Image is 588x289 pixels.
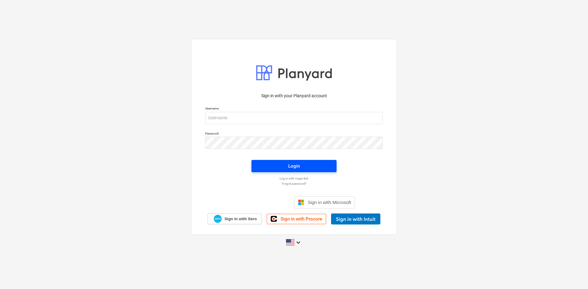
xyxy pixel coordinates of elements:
[205,106,383,112] p: Username
[202,182,386,186] a: Forgot password?
[230,196,292,209] iframe: Sign in with Google Button
[281,216,322,222] span: Sign in with Procore
[251,160,337,172] button: Login
[205,93,383,99] p: Sign in with your Planyard account
[202,176,386,180] a: Log in with magic link
[288,162,300,170] div: Login
[208,213,262,224] a: Sign in with Xero
[298,199,304,206] img: Microsoft logo
[308,200,351,205] span: Sign in with Microsoft
[224,216,257,222] span: Sign in with Xero
[267,214,326,224] a: Sign in with Procore
[214,215,222,223] img: Xero logo
[205,112,383,124] input: Username
[295,239,302,246] i: keyboard_arrow_down
[205,132,383,137] p: Password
